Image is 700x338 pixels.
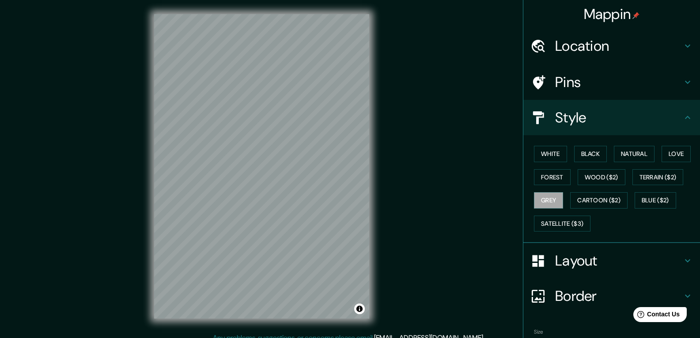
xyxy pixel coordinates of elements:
h4: Border [555,287,682,305]
button: Terrain ($2) [632,169,684,186]
div: Pins [523,65,700,100]
label: Size [534,328,543,336]
button: Love [662,146,691,162]
button: Toggle attribution [354,304,365,314]
button: Natural [614,146,655,162]
h4: Style [555,109,682,126]
h4: Mappin [584,5,640,23]
div: Style [523,100,700,135]
div: Location [523,28,700,64]
button: Forest [534,169,571,186]
button: Grey [534,192,563,209]
iframe: Help widget launcher [621,304,690,328]
button: Cartoon ($2) [570,192,628,209]
button: Black [574,146,607,162]
h4: Layout [555,252,682,270]
button: Blue ($2) [635,192,676,209]
h4: Location [555,37,682,55]
button: Wood ($2) [578,169,625,186]
button: Satellite ($3) [534,216,590,232]
div: Border [523,278,700,314]
button: White [534,146,567,162]
canvas: Map [154,14,369,319]
div: Layout [523,243,700,278]
h4: Pins [555,73,682,91]
img: pin-icon.png [632,12,639,19]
